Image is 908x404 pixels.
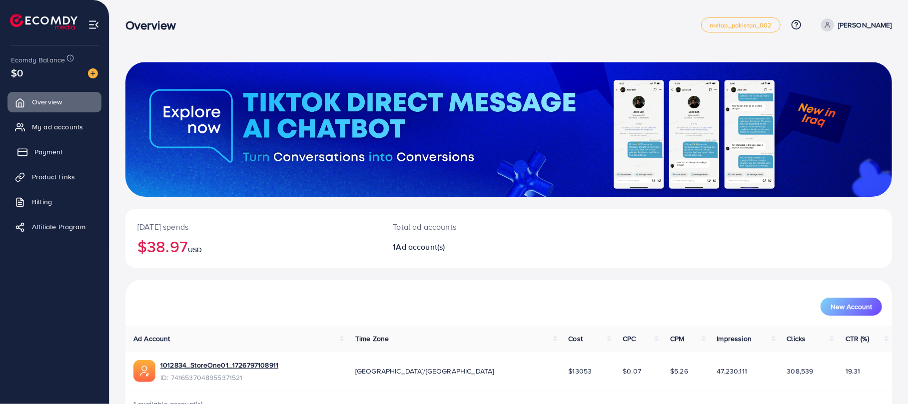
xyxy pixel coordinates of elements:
a: Overview [7,92,101,112]
a: Payment [7,142,101,162]
span: CPC [623,334,636,344]
span: Billing [32,197,52,207]
img: logo [10,14,77,29]
span: Overview [32,97,62,107]
span: Ad Account [133,334,170,344]
span: My ad accounts [32,122,83,132]
h2: $38.97 [137,237,369,256]
span: CTR (%) [846,334,869,344]
span: CPM [670,334,684,344]
span: ID: 7416537048955371521 [160,373,278,383]
p: [DATE] spends [137,221,369,233]
img: ic-ads-acc.e4c84228.svg [133,360,155,382]
button: New Account [821,298,882,316]
span: metap_pakistan_002 [710,22,772,28]
img: image [88,68,98,78]
span: $0.07 [623,366,641,376]
span: Ad account(s) [396,241,445,252]
span: 47,230,111 [717,366,748,376]
h2: 1 [393,242,561,252]
span: Cost [569,334,583,344]
span: Payment [34,147,62,157]
span: Time Zone [355,334,389,344]
span: New Account [831,303,872,310]
a: Billing [7,192,101,212]
h3: Overview [125,18,184,32]
span: Impression [717,334,752,344]
p: Total ad accounts [393,221,561,233]
span: Ecomdy Balance [11,55,65,65]
span: USD [188,245,202,255]
a: My ad accounts [7,117,101,137]
span: Affiliate Program [32,222,85,232]
span: $0 [11,65,23,80]
span: Clicks [787,334,806,344]
span: 308,539 [787,366,814,376]
a: metap_pakistan_002 [701,17,781,32]
span: Product Links [32,172,75,182]
iframe: Chat [866,359,901,397]
a: 1012834_StoreOne01_1726797108911 [160,360,278,370]
a: [PERSON_NAME] [817,18,892,31]
span: [GEOGRAPHIC_DATA]/[GEOGRAPHIC_DATA] [355,366,494,376]
span: $13053 [569,366,592,376]
img: menu [88,19,99,30]
a: Affiliate Program [7,217,101,237]
span: 19.31 [846,366,861,376]
p: [PERSON_NAME] [838,19,892,31]
span: $5.26 [670,366,688,376]
a: Product Links [7,167,101,187]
